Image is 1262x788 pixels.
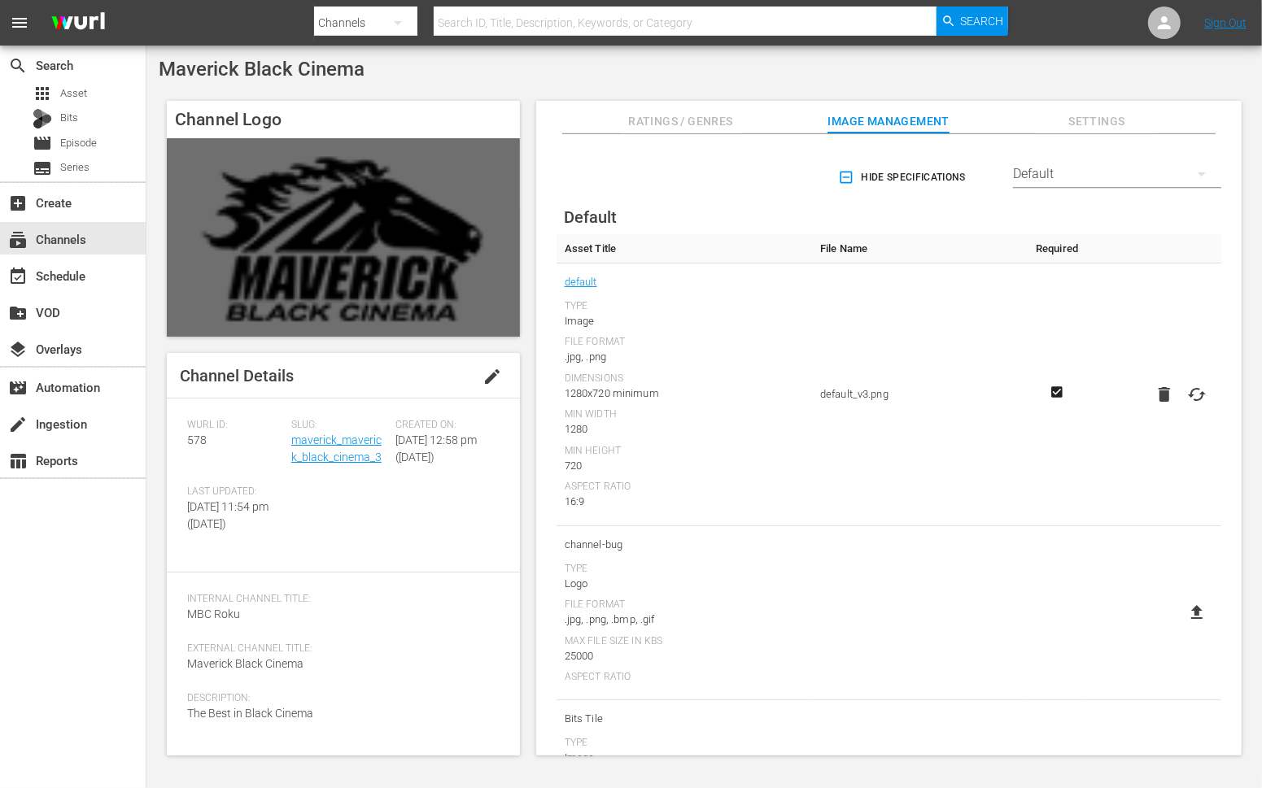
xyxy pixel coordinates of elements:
td: default_v3.png [812,263,1028,526]
div: File Format [565,336,804,349]
span: The Best in Black Cinema [187,707,313,720]
span: Ratings / Genres [620,111,742,132]
svg: Required [1047,385,1067,399]
div: Type [565,737,804,750]
span: Description: [187,692,491,705]
span: VOD [8,303,28,323]
span: Reports [8,451,28,471]
span: Asset [33,84,52,103]
span: Overlays [8,340,28,359]
div: Min Height [565,445,804,458]
div: Image [565,313,804,329]
div: Aspect Ratio [565,671,804,684]
img: Maverick Black Cinema [167,138,520,337]
div: Type [565,563,804,576]
span: 578 [187,433,207,446]
span: Hide Specifications [841,169,966,186]
span: Last Updated: [187,485,283,498]
span: [DATE] 11:54 pm ([DATE]) [187,500,269,530]
span: Asset [60,85,87,102]
div: Dimensions [565,372,804,385]
div: .jpg, .png, .bmp, .gif [565,612,804,628]
span: Episode [60,135,97,151]
span: Channel Details [180,366,294,385]
span: [DATE] 12:58 pm ([DATE]) [395,433,477,464]
div: Default [1013,151,1221,197]
span: Ingestion [8,415,28,434]
th: File Name [812,234,1028,263]
div: 720 [565,458,804,474]
span: Create [8,194,28,213]
span: Bits [60,110,78,126]
h4: Channel Logo [167,101,520,138]
span: Search [8,56,28,76]
div: Logo [565,576,804,592]
div: 16:9 [565,494,804,510]
div: Max File Size In Kbs [565,635,804,648]
span: Default [564,207,617,227]
span: Search [961,7,1004,36]
button: Search [937,7,1008,36]
span: Series [60,159,90,176]
div: File Format [565,599,804,612]
button: edit [473,357,512,396]
div: 25000 [565,648,804,664]
th: Asset Title [557,234,812,263]
span: edit [483,367,502,386]
div: 1280x720 minimum [565,385,804,402]
img: ans4CAIJ8jUAAAAAAAAAAAAAAAAAAAAAAAAgQb4GAAAAAAAAAAAAAAAAAAAAAAAAJMjXAAAAAAAAAAAAAAAAAAAAAAAAgAT5G... [39,4,117,42]
span: Maverick Black Cinema [187,657,303,670]
div: Image [565,750,804,766]
a: maverick_maverick_black_cinema_3 [291,433,382,464]
span: channel-bug [565,534,804,555]
div: 1280 [565,421,804,438]
span: Slug: [291,419,387,432]
th: Required [1028,234,1087,263]
span: MBC Roku [187,607,240,620]
span: Channels [8,230,28,250]
span: Schedule [8,267,28,286]
span: Bits Tile [565,708,804,729]
div: .jpg, .png [565,349,804,365]
div: Min Width [565,408,804,421]
div: Bits [33,109,52,128]
span: Image Management [828,111,950,132]
a: Sign Out [1204,16,1247,29]
a: default [565,272,597,293]
span: Settings [1036,111,1158,132]
span: Episode [33,133,52,153]
span: Maverick Black Cinema [159,58,365,81]
span: Automation [8,378,28,398]
div: Aspect Ratio [565,481,804,494]
div: Type [565,300,804,313]
span: Created On: [395,419,491,432]
span: External Channel Title: [187,642,491,655]
span: Series [33,159,52,178]
span: Internal Channel Title: [187,593,491,606]
span: menu [10,13,29,33]
button: Hide Specifications [835,155,972,200]
span: Wurl ID: [187,419,283,432]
